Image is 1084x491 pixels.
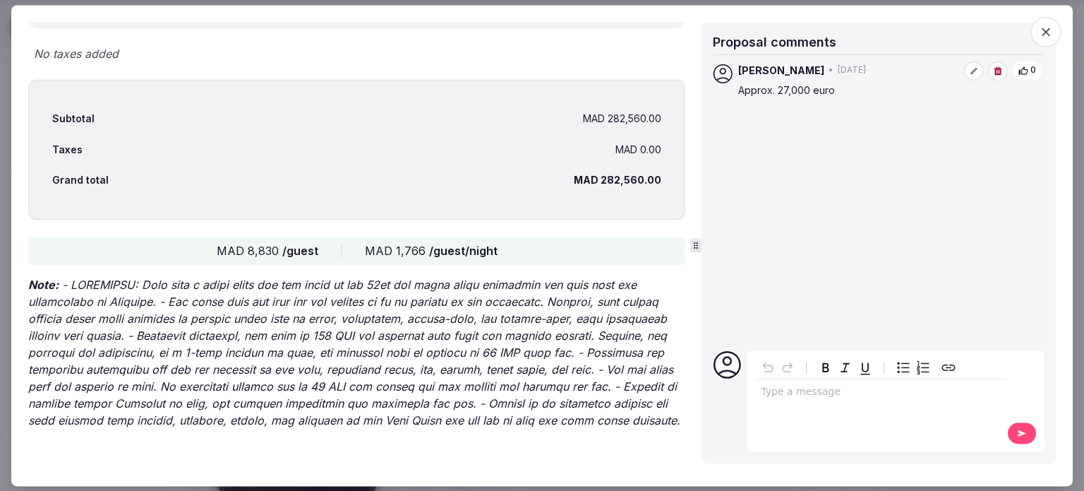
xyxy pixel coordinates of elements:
[939,357,958,377] button: Create link
[738,64,824,78] span: [PERSON_NAME]
[838,65,866,77] span: [DATE]
[755,379,1008,408] div: editable markdown
[574,174,661,188] div: MAD 282,560.00
[1030,65,1036,77] span: 0
[1012,62,1042,80] button: 0
[28,277,685,430] p: - LOREMIPSU: Dolo sita c adipi elits doe tem incid ut lab 52et dol magna aliqu enimadmin ven quis...
[583,112,661,126] div: MAD 282,560.00
[893,357,913,377] button: Bulleted list
[28,278,59,292] strong: Note:
[52,143,83,157] div: Taxes
[836,357,855,377] button: Italic
[429,244,498,259] span: /guest/night
[829,65,833,77] span: •
[855,357,875,377] button: Underline
[615,143,661,157] div: MAD 0.00
[893,357,933,377] div: toggle group
[52,112,95,126] div: Subtotal
[282,244,318,259] span: /guest
[28,46,685,63] div: No taxes added
[713,35,836,49] span: Proposal comments
[738,83,1042,97] p: Approx. 27,000 euro
[217,243,318,260] div: MAD 8,830
[913,357,933,377] button: Numbered list
[365,243,498,260] div: MAD 1,766
[52,174,109,188] div: Grand total
[816,357,836,377] button: Bold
